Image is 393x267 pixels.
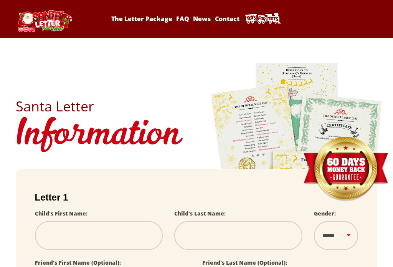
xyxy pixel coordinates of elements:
h1: Information [16,113,378,158]
label: Child's First Name: [35,210,88,217]
label: Friend's First Name (Optional): [35,259,121,266]
h2: Santa Letter [16,100,378,113]
a: News [192,15,212,23]
h2: Letter 1 [35,192,358,203]
label: Child's Last Name: [174,210,226,217]
img: Santa Letter Logo [16,10,73,32]
a: Contact [214,15,241,23]
label: Gender: [314,210,336,217]
a: FAQ [175,15,190,23]
img: Money Back Guarantee [302,136,389,202]
label: Friend's Last Name (Optional): [202,259,287,266]
a: The Letter Package [110,15,173,23]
